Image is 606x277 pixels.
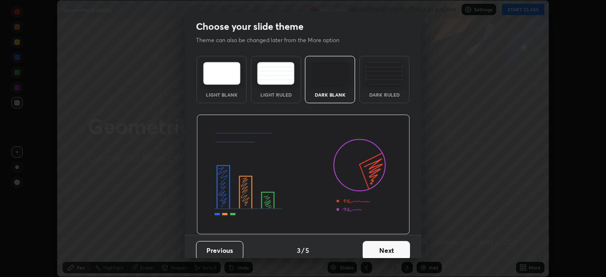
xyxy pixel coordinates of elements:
img: darkThemeBanner.d06ce4a2.svg [196,115,410,235]
img: darkTheme.f0cc69e5.svg [312,62,349,85]
div: Light Ruled [257,92,295,97]
div: Dark Blank [311,92,349,97]
img: darkRuledTheme.de295e13.svg [365,62,403,85]
div: Light Blank [203,92,241,97]
button: Next [363,241,410,260]
div: Dark Ruled [365,92,403,97]
h4: / [302,245,304,255]
p: Theme can also be changed later from the More option [196,36,349,45]
img: lightRuledTheme.5fabf969.svg [257,62,294,85]
button: Previous [196,241,243,260]
h4: 3 [297,245,301,255]
img: lightTheme.e5ed3b09.svg [203,62,241,85]
h2: Choose your slide theme [196,20,303,33]
h4: 5 [305,245,309,255]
